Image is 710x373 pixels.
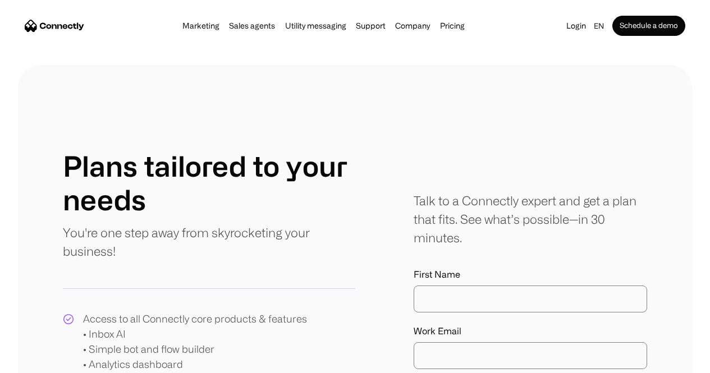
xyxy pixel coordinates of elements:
[352,21,389,30] a: Support
[83,311,307,372] div: Access to all Connectly core products & features • Inbox AI • Simple bot and flow builder • Analy...
[414,269,647,280] label: First Name
[226,21,278,30] a: Sales agents
[63,223,355,260] p: You're one step away from skyrocketing your business!
[594,18,604,34] div: en
[414,191,647,247] div: Talk to a Connectly expert and get a plan that fits. See what’s possible—in 30 minutes.
[414,326,647,337] label: Work Email
[563,18,589,34] a: Login
[395,18,430,34] div: Company
[612,16,685,36] a: Schedule a demo
[179,21,223,30] a: Marketing
[437,21,468,30] a: Pricing
[63,149,355,217] h1: Plans tailored to your needs
[282,21,350,30] a: Utility messaging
